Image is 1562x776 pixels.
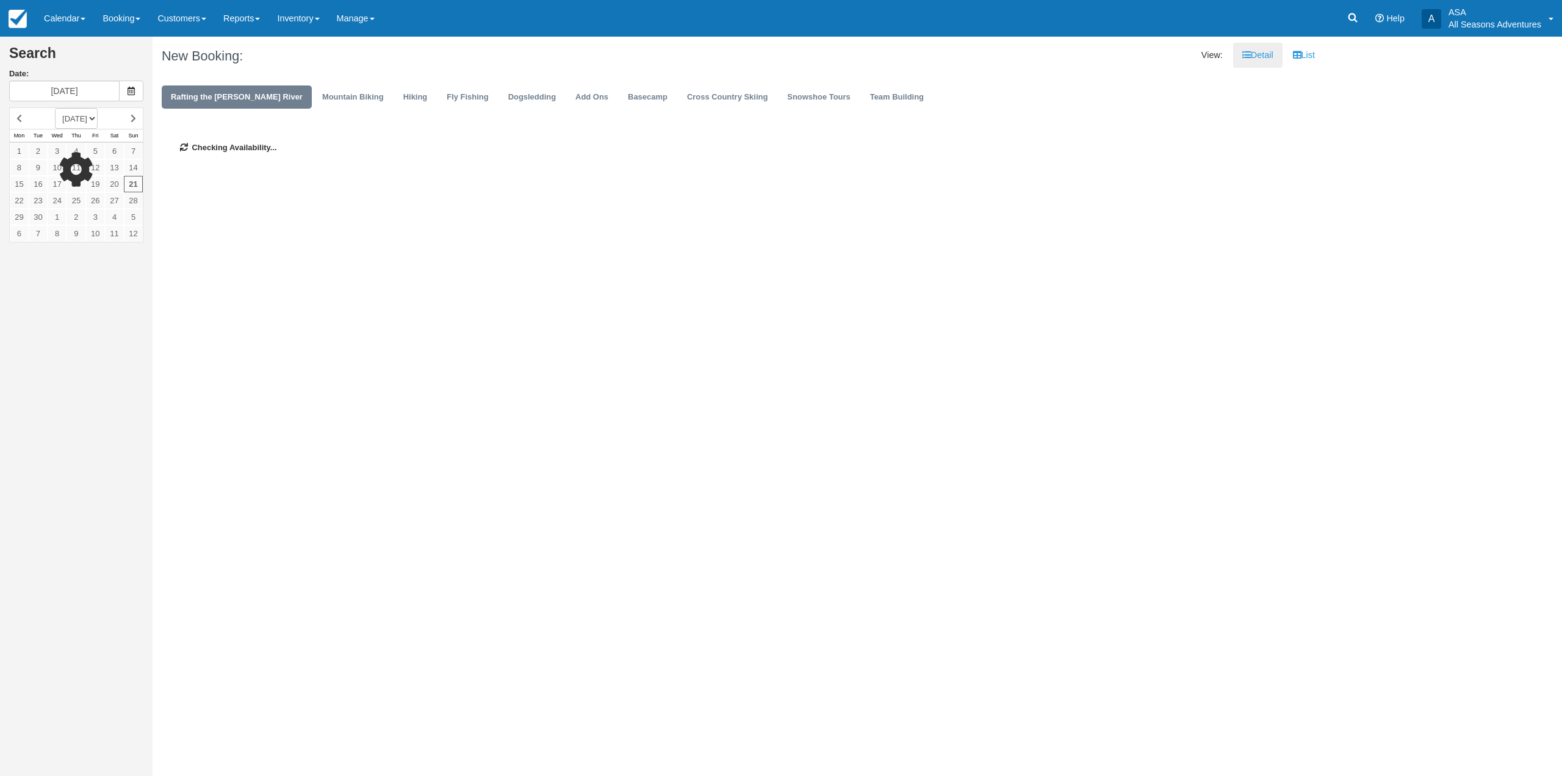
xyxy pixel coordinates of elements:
[778,85,859,109] a: Snowshoe Tours
[678,85,777,109] a: Cross Country Skiing
[1449,18,1541,31] p: All Seasons Adventures
[162,85,312,109] a: Rafting the [PERSON_NAME] River
[619,85,677,109] a: Basecamp
[1386,13,1405,23] span: Help
[162,124,1315,172] div: Checking Availability...
[499,85,565,109] a: Dogsledding
[9,10,27,28] img: checkfront-main-nav-mini-logo.png
[394,85,437,109] a: Hiking
[1192,43,1232,68] li: View:
[162,49,729,63] h1: New Booking:
[124,176,143,192] a: 21
[313,85,393,109] a: Mountain Biking
[1284,43,1324,68] a: List
[9,46,143,68] h2: Search
[566,85,617,109] a: Add Ons
[1449,6,1541,18] p: ASA
[9,68,143,80] label: Date:
[1375,14,1384,23] i: Help
[861,85,933,109] a: Team Building
[1422,9,1441,29] div: A
[1233,43,1283,68] a: Detail
[437,85,497,109] a: Fly Fishing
